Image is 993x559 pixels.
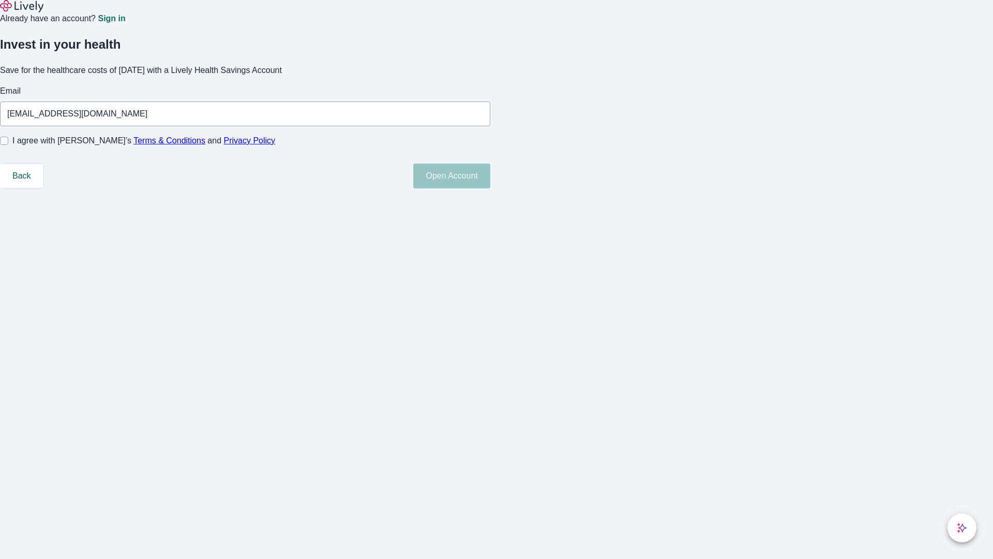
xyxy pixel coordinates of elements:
svg: Lively AI Assistant [957,523,967,533]
a: Privacy Policy [224,136,276,145]
a: Sign in [98,14,125,23]
a: Terms & Conditions [133,136,205,145]
span: I agree with [PERSON_NAME]’s and [12,135,275,147]
button: chat [947,513,976,542]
